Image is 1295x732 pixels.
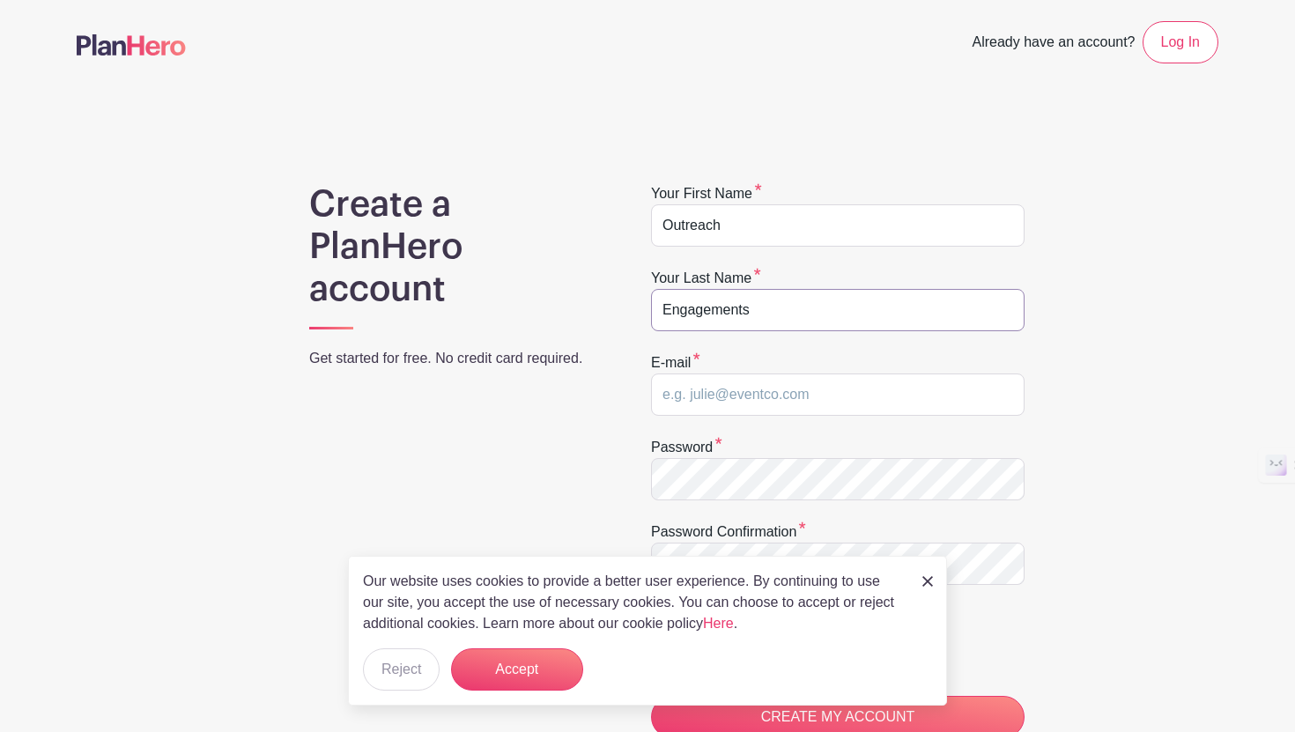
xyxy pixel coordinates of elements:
label: Password [651,437,722,458]
img: close_button-5f87c8562297e5c2d7936805f587ecaba9071eb48480494691a3f1689db116b3.svg [922,576,933,587]
button: Reject [363,648,440,691]
label: Your first name [651,183,762,204]
h1: Create a PlanHero account [309,183,605,310]
p: Get started for free. No credit card required. [309,348,605,369]
a: Here [703,616,734,631]
label: Password confirmation [651,521,806,543]
span: Already have an account? [973,25,1136,63]
input: e.g. Julie [651,204,1025,247]
img: logo-507f7623f17ff9eddc593b1ce0a138ce2505c220e1c5a4e2b4648c50719b7d32.svg [77,34,186,55]
label: E-mail [651,352,700,373]
p: Our website uses cookies to provide a better user experience. By continuing to use our site, you ... [363,571,904,634]
input: e.g. julie@eventco.com [651,373,1025,416]
button: Accept [451,648,583,691]
label: Your last name [651,268,761,289]
input: e.g. Smith [651,289,1025,331]
a: Log In [1143,21,1218,63]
